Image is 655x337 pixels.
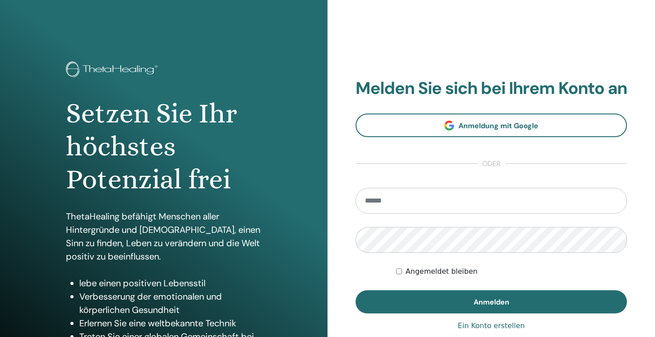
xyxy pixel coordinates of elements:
li: lebe einen positiven Lebensstil [79,276,262,290]
li: Erlernen Sie eine weltbekannte Technik [79,317,262,330]
span: Anmeldung mit Google [458,121,538,130]
label: Angemeldet bleiben [405,266,477,277]
a: Ein Konto erstellen [458,321,524,331]
a: Anmeldung mit Google [356,114,627,137]
div: Keep me authenticated indefinitely or until I manually logout [396,266,627,277]
span: oder [478,158,505,169]
h1: Setzen Sie Ihr höchstes Potenzial frei [66,97,262,196]
h2: Melden Sie sich bei Ihrem Konto an [356,78,627,99]
button: Anmelden [356,290,627,313]
span: Anmelden [474,297,509,307]
li: Verbesserung der emotionalen und körperlichen Gesundheit [79,290,262,317]
p: ThetaHealing befähigt Menschen aller Hintergründe und [DEMOGRAPHIC_DATA], einen Sinn zu finden, L... [66,210,262,263]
